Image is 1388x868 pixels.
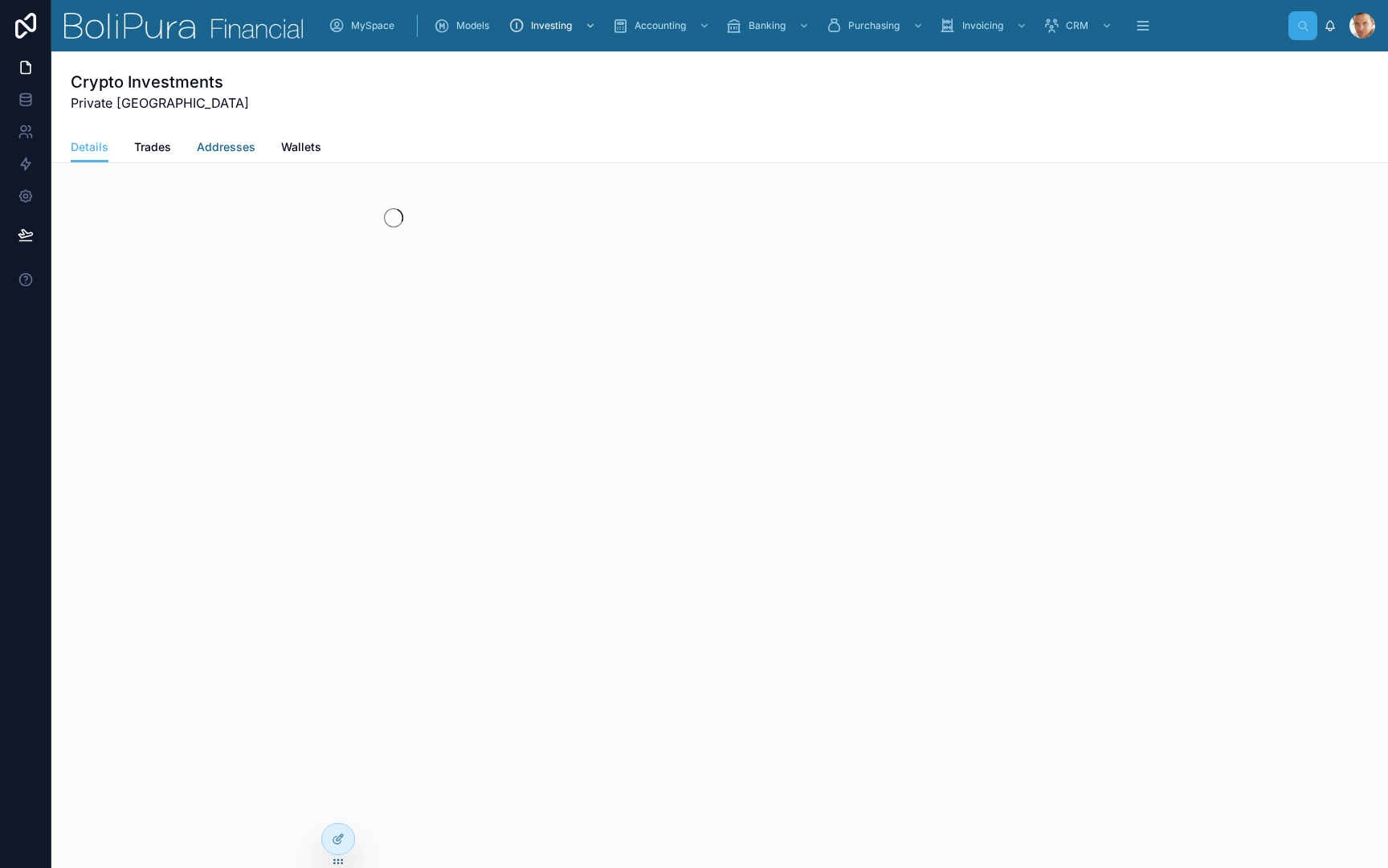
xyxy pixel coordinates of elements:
[197,133,255,165] a: Addresses
[848,19,900,32] span: Purchasing
[134,139,171,155] span: Trades
[197,139,255,155] span: Addresses
[351,19,394,32] span: MySpace
[71,139,108,155] span: Details
[64,13,303,39] img: App logo
[635,19,686,32] span: Accounting
[281,139,321,155] span: Wallets
[962,19,1003,32] span: Invoicing
[749,19,786,32] span: Banking
[71,133,108,163] a: Details
[456,19,489,32] span: Models
[71,93,249,113] span: Private [GEOGRAPHIC_DATA]
[281,133,321,165] a: Wallets
[1066,19,1088,32] span: CRM
[429,11,500,40] a: Models
[821,11,932,40] a: Purchasing
[531,19,572,32] span: Investing
[316,8,1288,43] div: scrollable content
[134,133,171,165] a: Trades
[71,71,249,93] h1: Crypto Investments
[324,11,406,40] a: MySpace
[721,11,818,40] a: Banking
[607,11,718,40] a: Accounting
[935,11,1035,40] a: Invoicing
[1039,11,1121,40] a: CRM
[504,11,604,40] a: Investing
